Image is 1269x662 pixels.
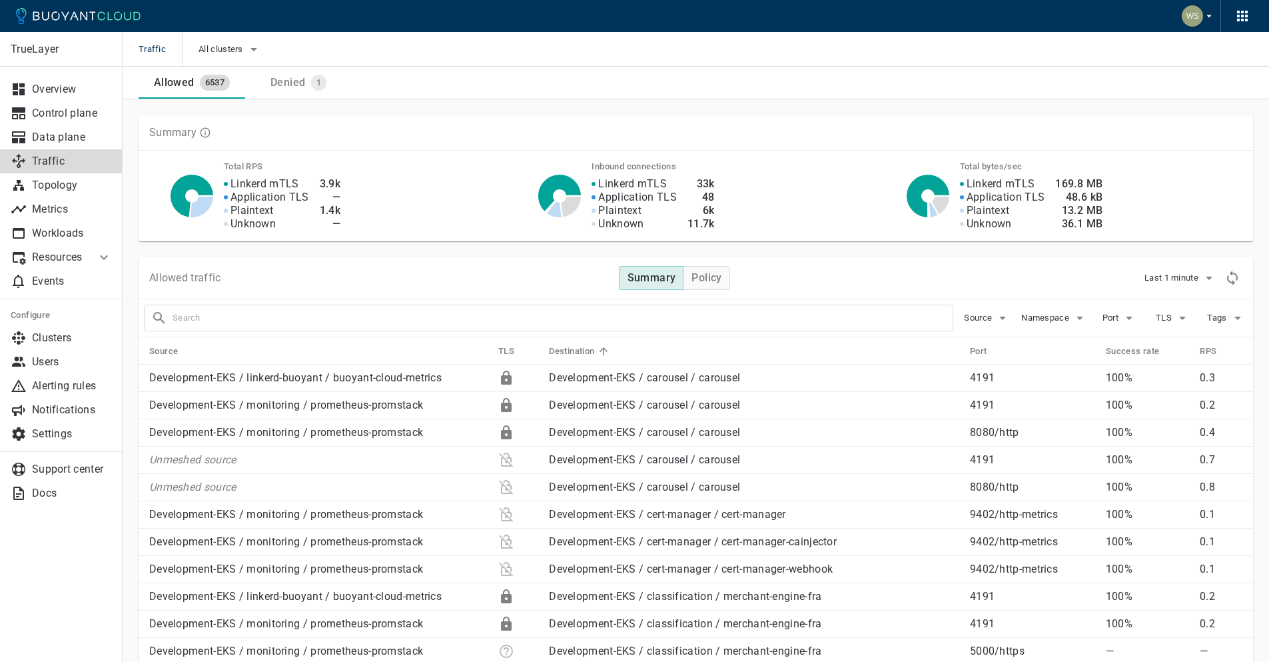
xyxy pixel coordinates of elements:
button: Last 1 minute [1144,268,1217,288]
span: TLS [498,345,532,357]
p: Topology [32,179,112,192]
a: Development-EKS / monitoring / prometheus-promstack [149,535,423,548]
p: 100% [1106,617,1189,631]
h5: TLS [498,346,514,357]
p: 0.1 [1200,563,1242,576]
img: Weichung Shaw [1182,5,1203,27]
span: Last 1 minute [1144,273,1201,283]
p: 0.2 [1200,617,1242,631]
input: Search [173,309,953,327]
p: Linkerd mTLS [230,177,299,191]
p: 100% [1106,563,1189,576]
span: Source [964,313,995,323]
p: Unknown [230,217,276,231]
a: Development-EKS / linkerd-buoyant / buoyant-cloud-metrics [149,590,442,603]
a: Allowed6537 [139,67,245,99]
div: Denied [265,71,305,89]
a: Development-EKS / carousel / carousel [549,453,740,466]
h4: 3.9k [320,177,341,191]
p: 0.1 [1200,535,1242,549]
button: All clusters [199,39,262,59]
p: Notifications [32,403,112,417]
p: 9402 / http-metrics [970,563,1095,576]
span: TLS [1156,313,1174,323]
div: Plaintext [498,479,514,495]
h4: — [320,217,341,231]
p: 9402 / http-metrics [970,508,1095,521]
p: Data plane [32,131,112,144]
p: — [1200,645,1242,658]
p: Workloads [32,227,112,240]
p: Users [32,355,112,369]
a: Development-EKS / carousel / carousel [549,481,740,493]
a: Development-EKS / classification / merchant-engine-fra [549,645,821,657]
h5: Success rate [1106,346,1160,357]
div: Plaintext [498,534,514,550]
span: All clusters [199,44,246,55]
div: Refresh metrics [1222,268,1242,288]
p: Overview [32,83,112,96]
p: 100% [1106,426,1189,439]
p: Linkerd mTLS [598,177,667,191]
p: 0.2 [1200,399,1242,412]
p: 0.3 [1200,371,1242,385]
span: Port [970,345,1005,357]
span: Success rate [1106,345,1177,357]
a: Development-EKS / monitoring / prometheus-promstack [149,563,423,575]
h4: 48 [687,191,715,204]
p: Application TLS [598,191,677,204]
a: Development-EKS / linkerd-buoyant / buoyant-cloud-metrics [149,371,442,384]
div: Unknown [498,643,514,659]
p: 9402 / http-metrics [970,535,1095,549]
p: Alerting rules [32,379,112,393]
p: 0.1 [1200,508,1242,521]
p: Traffic [32,155,112,168]
p: 100% [1106,535,1189,549]
p: 0.7 [1200,453,1242,467]
span: Namespace [1021,313,1072,323]
p: Docs [32,487,112,500]
span: Port [1102,313,1121,323]
p: 4191 [970,590,1095,603]
h4: 169.8 MB [1055,177,1102,191]
p: 0.8 [1200,481,1242,494]
a: Development-EKS / carousel / carousel [549,399,740,411]
p: 100% [1106,481,1189,494]
a: Denied1 [245,67,352,99]
h5: Configure [11,310,112,321]
p: 4191 [970,399,1095,412]
p: 8080 / http [970,481,1095,494]
button: Source [964,308,1011,328]
a: Development-EKS / monitoring / prometheus-promstack [149,645,423,657]
h4: 6k [687,204,715,217]
h5: RPS [1200,346,1216,357]
p: Application TLS [230,191,309,204]
p: Plaintext [230,204,274,217]
a: Development-EKS / classification / merchant-engine-fra [549,590,821,603]
p: Metrics [32,203,112,216]
h5: Destination [549,346,594,357]
a: Development-EKS / monitoring / prometheus-promstack [149,617,423,630]
p: 100% [1106,590,1189,603]
p: Plaintext [967,204,1010,217]
p: 100% [1106,371,1189,385]
p: Control plane [32,107,112,120]
span: RPS [1200,345,1234,357]
div: Plaintext [498,561,514,577]
button: Namespace [1021,308,1088,328]
span: 1 [311,77,326,88]
p: Unmeshed source [149,453,488,467]
p: Linkerd mTLS [967,177,1035,191]
h4: — [320,191,341,204]
p: Unknown [967,217,1012,231]
h5: Port [970,346,987,357]
button: TLS [1152,308,1194,328]
div: Allowed [149,71,195,89]
p: Allowed traffic [149,271,221,285]
h4: 11.7k [687,217,715,231]
a: Development-EKS / monitoring / prometheus-promstack [149,426,423,439]
svg: TLS data is compiled from traffic seen by Linkerd proxies. RPS and TCP bytes reflect both inbound... [199,127,211,139]
h4: Policy [691,271,721,285]
button: Summary [619,266,684,290]
p: 8080 / http [970,426,1095,439]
